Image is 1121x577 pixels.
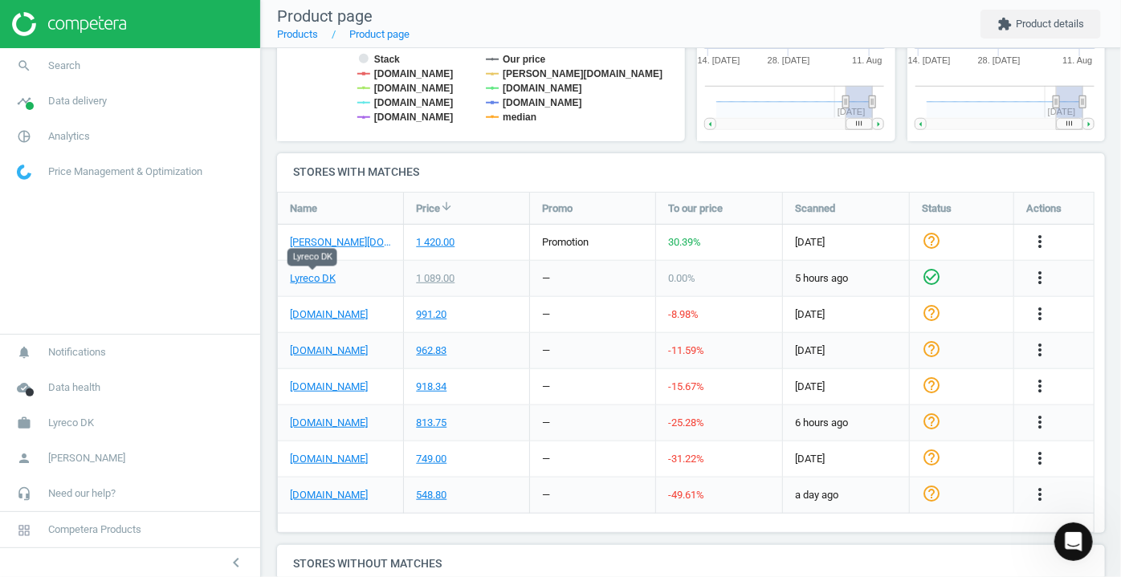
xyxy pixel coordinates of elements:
[1030,485,1050,506] button: more_vert
[48,451,125,465] span: [PERSON_NAME]
[12,12,126,36] img: ajHJNr6hYgQAAAAASUVORK5CYII=
[1030,376,1050,397] button: more_vert
[290,307,368,322] a: [DOMAIN_NAME]
[277,28,318,40] a: Products
[48,486,116,501] span: Need our help?
[1089,39,1094,48] text: 0
[1030,304,1050,325] button: more_vert
[48,129,90,144] span: Analytics
[416,271,455,286] div: 1 089.00
[542,452,550,466] div: —
[922,375,941,394] i: help_outline
[48,165,202,179] span: Price Management & Optimization
[290,271,336,286] a: Lyreco DK
[922,230,941,250] i: help_outline
[795,343,897,358] span: [DATE]
[795,201,835,215] span: Scanned
[277,153,1105,191] h4: Stores with matches
[48,59,80,73] span: Search
[290,416,368,430] a: [DOMAIN_NAME]
[416,488,446,502] div: 548.80
[795,271,897,286] span: 5 hours ago
[290,380,368,394] a: [DOMAIN_NAME]
[922,411,941,430] i: help_outline
[542,488,550,502] div: —
[48,522,141,537] span: Competera Products
[795,416,897,430] span: 6 hours ago
[977,55,1020,65] tspan: 28. [DATE]
[668,344,704,356] span: -11.59 %
[9,372,39,403] i: cloud_done
[416,380,446,394] div: 918.34
[922,483,941,502] i: help_outline
[997,17,1012,31] i: extension
[542,343,550,358] div: —
[17,165,31,180] img: wGWNvw8QSZomAAAAABJRU5ErkJggg==
[374,68,454,79] tspan: [DOMAIN_NAME]
[287,248,337,266] div: Lyreco DK
[416,307,446,322] div: 991.20
[795,380,897,394] span: [DATE]
[503,68,662,79] tspan: [PERSON_NAME][DOMAIN_NAME]
[290,235,391,250] a: [PERSON_NAME][DOMAIN_NAME]
[1054,522,1093,561] iframe: Intercom live chat
[1030,232,1050,251] i: more_vert
[374,97,454,108] tspan: [DOMAIN_NAME]
[290,201,317,215] span: Name
[374,54,400,65] tspan: Stack
[922,303,941,322] i: help_outline
[216,552,256,573] button: chevron_left
[922,266,941,286] i: check_circle_outline
[768,55,810,65] tspan: 28. [DATE]
[503,97,582,108] tspan: [DOMAIN_NAME]
[290,343,368,358] a: [DOMAIN_NAME]
[879,39,884,48] text: 0
[1030,376,1050,396] i: more_vert
[698,55,740,65] tspan: 14. [DATE]
[1030,449,1050,468] i: more_vert
[374,83,454,94] tspan: [DOMAIN_NAME]
[542,201,573,215] span: Promo
[503,83,582,94] tspan: [DOMAIN_NAME]
[48,416,94,430] span: Lyreco DK
[416,235,455,250] div: 1 420.00
[1030,268,1050,287] i: more_vert
[542,307,550,322] div: —
[922,339,941,358] i: help_outline
[852,55,882,65] tspan: 11. Aug
[1062,55,1092,65] tspan: 11. Aug
[9,51,39,81] i: search
[9,408,39,438] i: work
[668,236,701,248] span: 30.39 %
[542,416,550,430] div: —
[1030,304,1050,323] i: more_vert
[48,380,100,395] span: Data health
[440,200,453,213] i: arrow_downward
[542,380,550,394] div: —
[9,478,39,509] i: headset_mic
[349,28,410,40] a: Product page
[1030,485,1050,504] i: more_vert
[1030,412,1050,433] button: more_vert
[980,10,1101,39] button: extensionProduct details
[503,112,536,123] tspan: median
[795,452,897,466] span: [DATE]
[1030,340,1050,361] button: more_vert
[668,201,723,215] span: To our price
[374,112,454,123] tspan: [DOMAIN_NAME]
[1026,201,1062,215] span: Actions
[1030,340,1050,360] i: more_vert
[416,201,440,215] span: Price
[1030,412,1050,432] i: more_vert
[416,416,446,430] div: 813.75
[668,416,704,429] span: -25.28 %
[668,308,699,320] span: -8.98 %
[48,94,107,108] span: Data delivery
[922,201,952,215] span: Status
[290,488,368,502] a: [DOMAIN_NAME]
[48,345,106,360] span: Notifications
[416,452,446,466] div: 749.00
[542,271,550,286] div: —
[277,6,373,26] span: Product page
[907,55,950,65] tspan: 14. [DATE]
